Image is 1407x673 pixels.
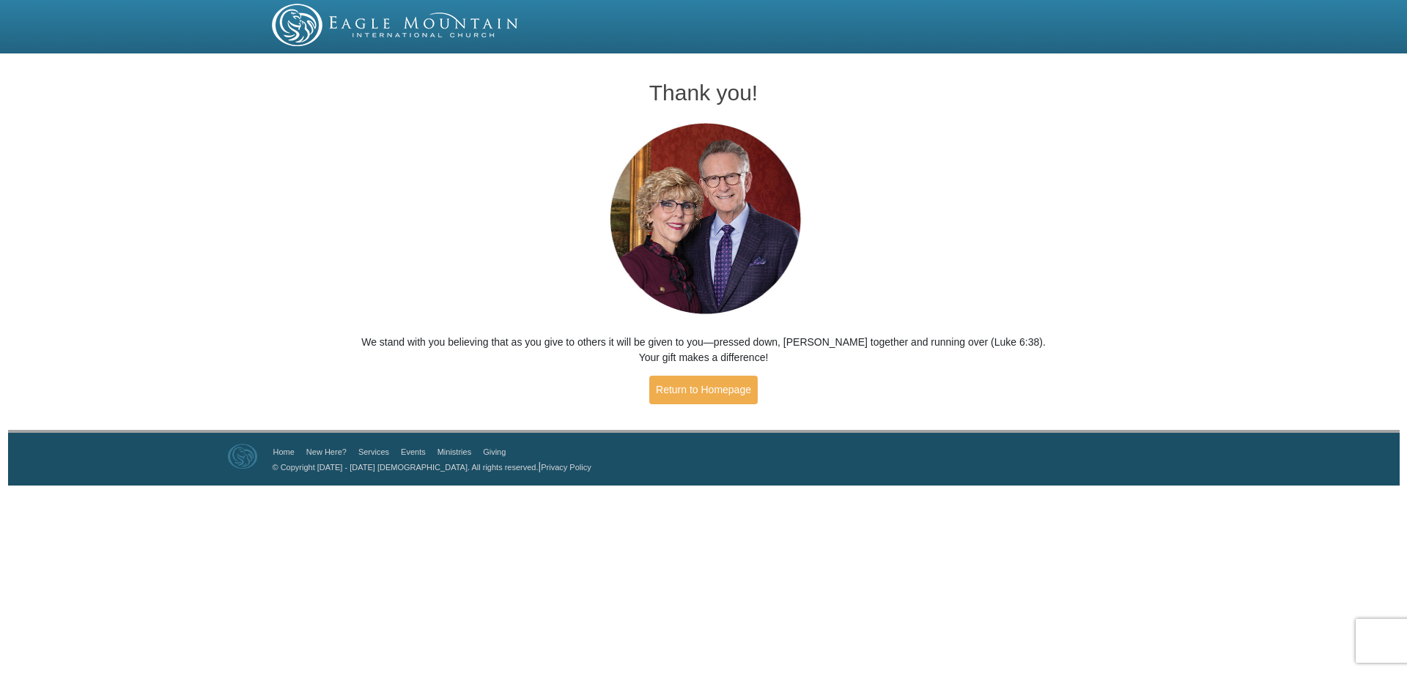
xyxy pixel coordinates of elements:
a: Home [273,447,295,456]
img: Eagle Mountain International Church [228,444,257,469]
a: Events [401,447,426,456]
p: | [267,459,591,475]
a: Services [358,447,389,456]
a: Giving [483,447,506,456]
a: Return to Homepage [649,376,758,404]
a: New Here? [306,447,347,456]
img: EMIC [272,4,520,46]
p: We stand with you believing that as you give to others it will be given to you—pressed down, [PER... [360,335,1048,365]
img: Pastors George and Terri Pearsons [596,119,812,320]
a: Ministries [437,447,471,456]
a: Privacy Policy [541,463,591,472]
a: © Copyright [DATE] - [DATE] [DEMOGRAPHIC_DATA]. All rights reserved. [273,463,539,472]
h1: Thank you! [360,81,1048,105]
